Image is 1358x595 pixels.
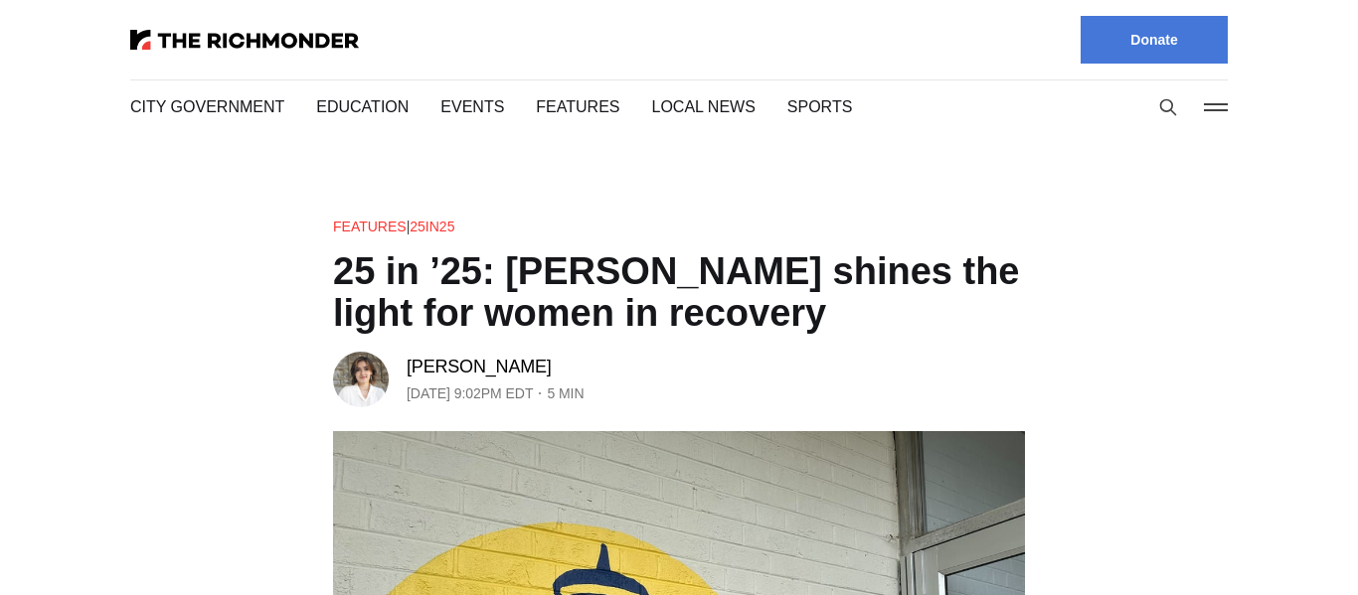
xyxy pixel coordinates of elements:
a: Features [333,219,407,234]
h1: 25 in ’25: [PERSON_NAME] shines the light for women in recovery [333,250,1025,334]
a: [PERSON_NAME] [407,355,552,378]
a: 25in25 [410,219,454,234]
a: Events [440,98,504,115]
a: Features [536,98,619,115]
time: [DATE] 9:02PM EDT [407,381,533,405]
a: Education [316,98,409,115]
img: Eleanor Shaw [333,352,389,407]
a: Local News [652,98,756,115]
span: 5 min [547,381,584,405]
a: City Government [130,98,284,115]
div: | [333,215,454,238]
a: Donate [1081,16,1228,64]
img: The Richmonder [130,30,359,50]
a: Sports [787,98,853,115]
button: Search this site [1153,92,1183,122]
